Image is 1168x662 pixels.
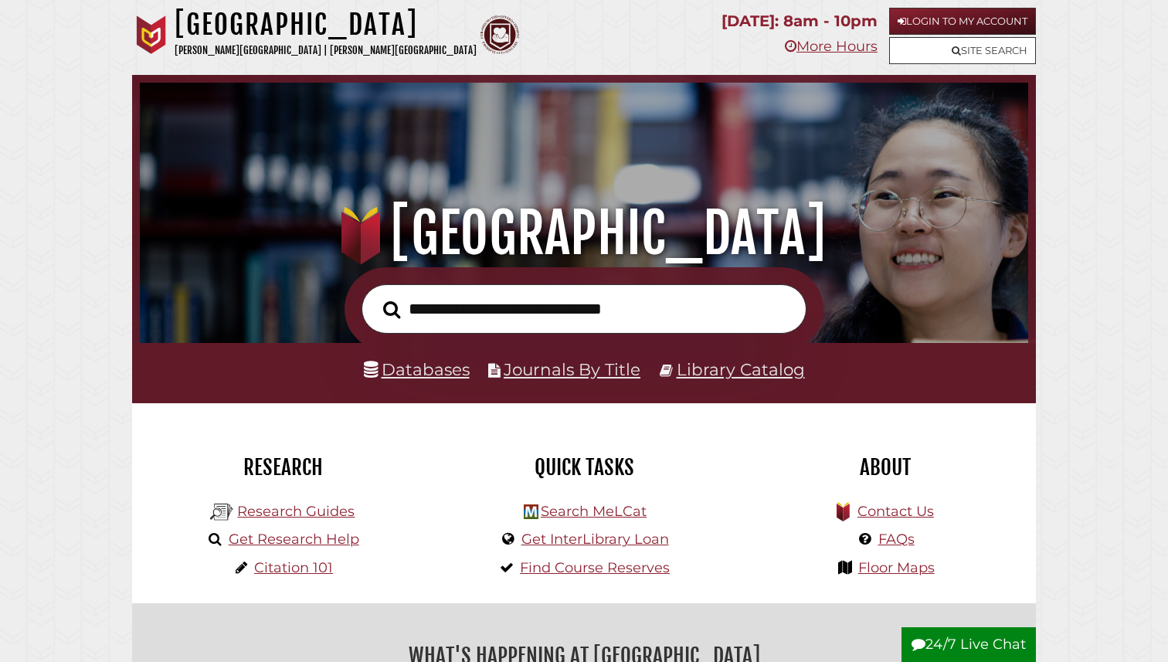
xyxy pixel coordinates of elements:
[722,8,878,35] p: [DATE]: 8am - 10pm
[746,454,1024,480] h2: About
[480,15,519,54] img: Calvin Theological Seminary
[175,42,477,59] p: [PERSON_NAME][GEOGRAPHIC_DATA] | [PERSON_NAME][GEOGRAPHIC_DATA]
[889,37,1036,64] a: Site Search
[524,504,538,519] img: Hekman Library Logo
[785,38,878,55] a: More Hours
[858,559,935,576] a: Floor Maps
[144,454,422,480] h2: Research
[520,559,670,576] a: Find Course Reserves
[504,359,640,379] a: Journals By Title
[237,503,355,520] a: Research Guides
[175,8,477,42] h1: [GEOGRAPHIC_DATA]
[857,503,934,520] a: Contact Us
[541,503,647,520] a: Search MeLCat
[445,454,723,480] h2: Quick Tasks
[210,501,233,524] img: Hekman Library Logo
[158,199,1011,267] h1: [GEOGRAPHIC_DATA]
[375,297,408,324] button: Search
[132,15,171,54] img: Calvin University
[521,531,669,548] a: Get InterLibrary Loan
[229,531,359,548] a: Get Research Help
[383,300,400,318] i: Search
[878,531,915,548] a: FAQs
[889,8,1036,35] a: Login to My Account
[254,559,333,576] a: Citation 101
[364,359,470,379] a: Databases
[677,359,805,379] a: Library Catalog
